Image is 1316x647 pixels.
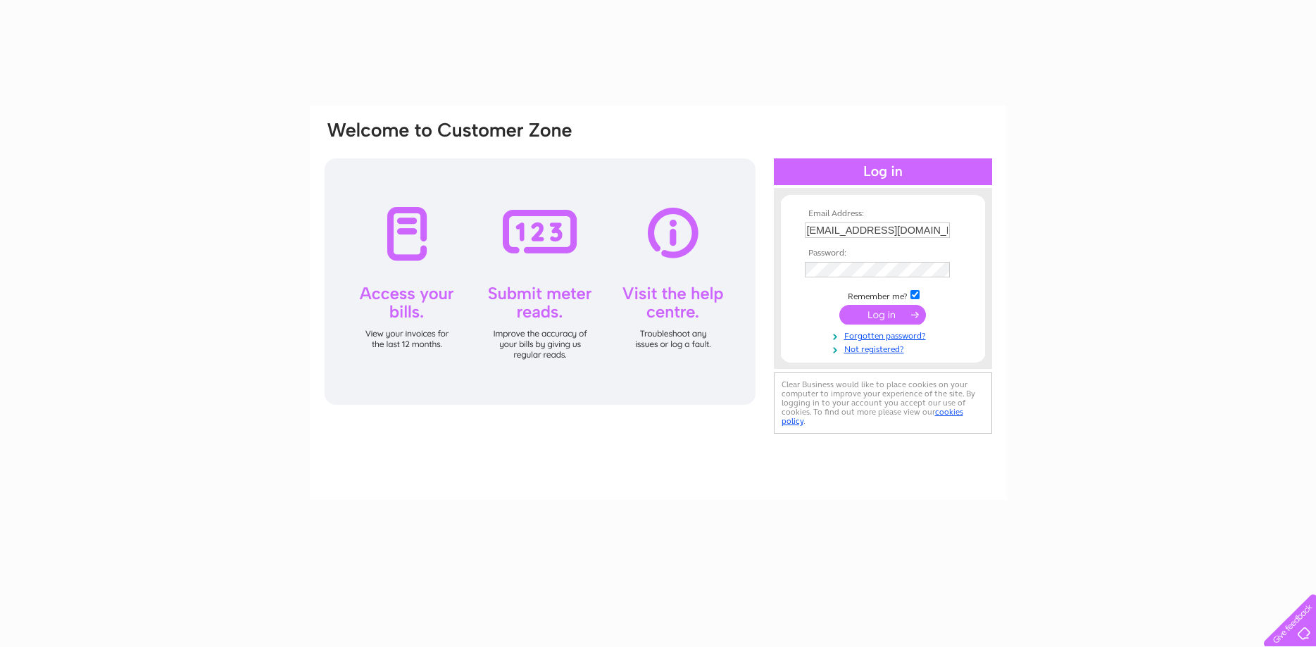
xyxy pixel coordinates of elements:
[839,305,926,325] input: Submit
[774,372,992,434] div: Clear Business would like to place cookies on your computer to improve your experience of the sit...
[801,249,965,258] th: Password:
[801,209,965,219] th: Email Address:
[782,407,963,426] a: cookies policy
[805,328,965,341] a: Forgotten password?
[805,341,965,355] a: Not registered?
[801,288,965,302] td: Remember me?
